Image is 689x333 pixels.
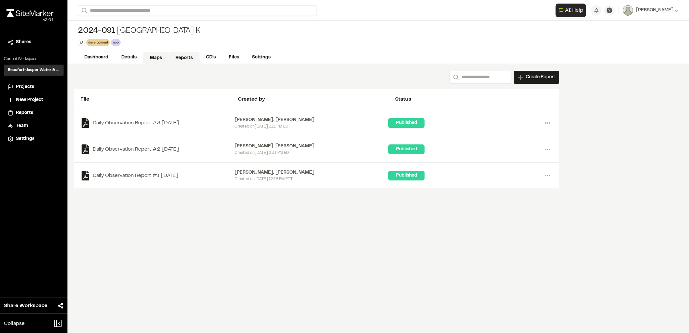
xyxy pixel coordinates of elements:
[78,5,90,16] button: Search
[222,51,246,64] a: Files
[78,26,200,36] div: [GEOGRAPHIC_DATA] K
[80,95,238,103] div: File
[8,39,60,46] a: Shares
[395,95,553,103] div: Status
[80,171,235,180] a: Daily Observation Report #1 [DATE]
[86,39,110,46] div: development
[4,320,25,327] span: Collapse
[565,6,583,14] span: AI Help
[246,51,277,64] a: Settings
[16,39,31,46] span: Shares
[16,83,34,91] span: Projects
[388,144,425,154] div: Published
[235,117,389,124] div: [PERSON_NAME]. [PERSON_NAME]
[80,144,235,154] a: Daily Observation Report #2 [DATE]
[78,26,115,36] span: 2024-091
[143,52,169,64] a: Maps
[80,118,235,128] a: Daily Observation Report #3 [DATE]
[238,95,395,103] div: Created by
[235,124,389,129] div: Created on [DATE] 2:11 PM EDT
[235,143,389,150] div: [PERSON_NAME]. [PERSON_NAME]
[235,150,389,156] div: Created on [DATE] 2:31 PM EDT
[8,67,60,73] h3: Beaufort-Jasper Water & Sewer Authority
[78,51,115,64] a: Dashboard
[111,39,120,46] div: nob
[16,122,28,129] span: Team
[636,7,673,14] span: [PERSON_NAME]
[623,5,633,16] img: User
[169,52,199,64] a: Reports
[450,71,461,84] button: Search
[4,302,47,310] span: Share Workspace
[8,135,60,142] a: Settings
[16,109,33,117] span: Reports
[8,122,60,129] a: Team
[235,176,389,182] div: Created on [DATE] 12:18 PM EDT
[78,39,85,46] button: Edit Tags
[16,135,34,142] span: Settings
[556,4,589,17] div: Open AI Assistant
[16,96,43,104] span: New Project
[8,96,60,104] a: New Project
[388,118,425,128] div: Published
[8,109,60,117] a: Reports
[6,17,54,23] div: Oh geez...please don't...
[4,56,64,62] p: Current Workspace
[388,171,425,180] div: Published
[623,5,679,16] button: [PERSON_NAME]
[526,74,555,81] span: Create Report
[6,9,54,17] img: rebrand.png
[115,51,143,64] a: Details
[8,83,60,91] a: Projects
[556,4,586,17] button: Open AI Assistant
[199,51,222,64] a: CD's
[235,169,389,176] div: [PERSON_NAME]. [PERSON_NAME]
